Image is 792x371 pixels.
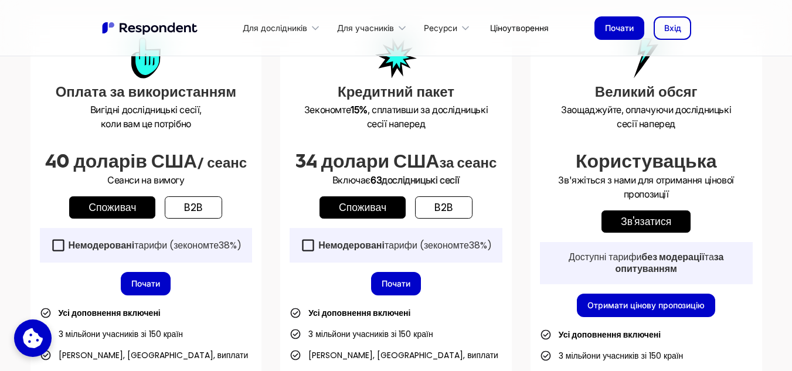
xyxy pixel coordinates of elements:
font: без модерації [641,250,704,264]
font: Вхід [664,23,681,33]
font: коли вам це потрібно [101,118,191,130]
font: дослідницькі сесії [382,174,460,186]
font: 34 долари США [295,151,440,172]
font: Отримати цінову пропозицію [587,300,705,310]
font: ) [487,239,492,252]
font: Споживач [339,200,386,215]
img: Без назви логотип інтерфейсу користувача [101,21,200,36]
font: ) [237,239,242,252]
font: Заощаджуйте, оплачуючи дослідницькі [561,104,731,115]
a: Вхід [654,16,692,40]
font: за сеанс [439,155,497,171]
a: дім [101,21,200,36]
font: та [705,250,714,264]
font: 3 мільйони учасників зі 150 країн [59,328,183,340]
font: 15% [351,104,368,115]
font: Немодеровані [318,239,385,252]
font: , сплативши за дослідницькі [368,104,488,115]
font: Почати [131,278,160,288]
font: B2B [434,200,453,215]
font: Ціноутворення [490,23,549,33]
font: сесії наперед [617,118,675,130]
font: Для дослідників [243,23,307,33]
font: Немодеровані [69,239,135,252]
font: Включає [332,174,370,186]
font: Доступні тарифи [569,250,641,264]
font: [PERSON_NAME], [GEOGRAPHIC_DATA], виплати [59,349,249,361]
font: тарифи (зекономте [134,239,219,252]
font: / сеанс [197,155,247,171]
font: Користувацька [576,151,717,172]
div: Ресурси [417,14,481,42]
font: зв'язатися [621,215,671,229]
font: Сеанси на вимогу [107,174,185,186]
font: Почати [382,278,410,288]
font: Вигідні дослідницькі сесії, [90,104,202,115]
font: Зв'яжіться з нами для отримання цінової пропозиції [558,174,733,200]
font: за опитуванням [615,250,723,275]
font: [PERSON_NAME], [GEOGRAPHIC_DATA], виплати [308,349,498,361]
font: 3 мільйони учасників зі 150 країн [308,328,433,340]
a: B2B [415,196,473,219]
font: Почати [605,23,634,33]
font: Зекономте [304,104,351,115]
font: 63 [370,174,382,186]
font: 40 доларів США [45,151,198,172]
font: Великий обсяг [595,82,698,101]
a: Отримати цінову пропозицію [577,294,715,317]
font: Усі доповнення включені [59,307,161,319]
div: Для дослідників [236,14,331,42]
font: 3 мільйони учасників зі 150 країн [559,350,684,362]
font: Для учасників [337,23,394,33]
font: сесії наперед [367,118,426,130]
a: Почати [594,16,644,40]
font: тарифи (зекономте [385,239,469,252]
a: Почати [121,272,171,295]
a: Споживач [69,196,155,219]
a: B2B [165,196,222,219]
font: 38% [219,239,237,252]
div: Для учасників [331,14,417,42]
font: B2B [184,200,203,215]
a: Споживач [319,196,406,219]
a: Почати [371,272,421,295]
a: Ціноутворення [481,14,558,42]
a: зв'язатися [601,210,691,233]
font: 38% [469,239,487,252]
font: Оплата за використанням [56,82,236,101]
font: Усі доповнення включені [308,307,410,319]
font: Усі доповнення включені [559,329,661,341]
font: Кредитний пакет [338,82,454,101]
font: Споживач [89,200,136,215]
font: Ресурси [424,23,457,33]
